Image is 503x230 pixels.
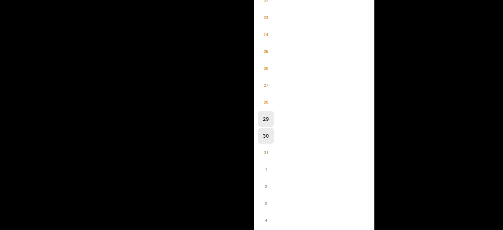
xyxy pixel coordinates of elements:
[258,145,274,161] li: 31
[258,94,274,110] li: 28
[258,128,274,144] li: 30
[258,77,274,93] li: 27
[258,195,274,211] li: 3
[258,212,274,228] li: 4
[258,161,274,177] li: 1
[258,43,274,59] li: 25
[258,10,274,25] li: 23
[258,178,274,194] li: 2
[258,26,274,42] li: 24
[258,60,274,76] li: 26
[258,111,274,127] li: 29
